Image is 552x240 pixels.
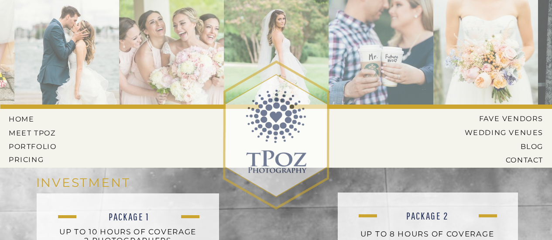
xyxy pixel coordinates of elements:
[36,176,155,191] h1: INVESTMENT
[56,211,202,222] h2: Package 1
[472,115,543,122] a: Fave Vendors
[9,155,58,163] a: Pricing
[458,142,543,150] a: BLOG
[9,142,58,150] a: PORTFOLIO
[451,128,543,136] a: Wedding Venues
[9,115,48,123] a: HOME
[355,210,501,221] h2: Package 2
[9,129,56,137] a: MEET tPoz
[475,156,543,164] a: CONTACT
